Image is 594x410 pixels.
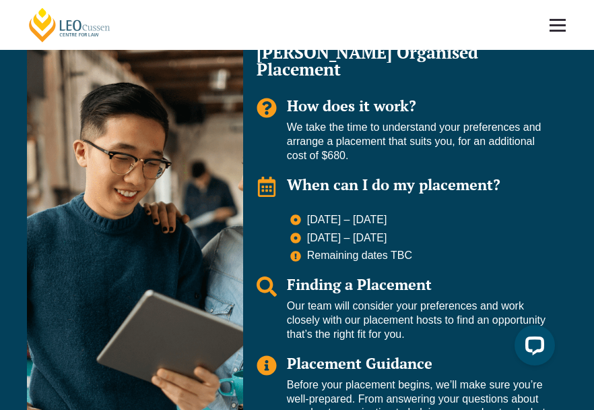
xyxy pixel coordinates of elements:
[304,249,412,263] span: Remaining dates TBC
[287,175,500,194] span: When can I do my placement?
[504,320,560,376] iframe: LiveChat chat widget
[287,274,432,294] span: Finding a Placement
[257,44,554,78] h2: [PERSON_NAME] Organised Placement
[304,231,387,245] span: [DATE] – [DATE]
[287,96,416,115] span: How does it work?
[287,299,554,341] p: Our team will consider your preferences and work closely with our placement hosts to find an oppo...
[27,7,112,43] a: [PERSON_NAME] Centre for Law
[304,213,387,227] span: [DATE] – [DATE]
[287,353,432,373] span: Placement Guidance
[287,121,554,163] p: We take the time to understand your preferences and arrange a placement that suits you, for an ad...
